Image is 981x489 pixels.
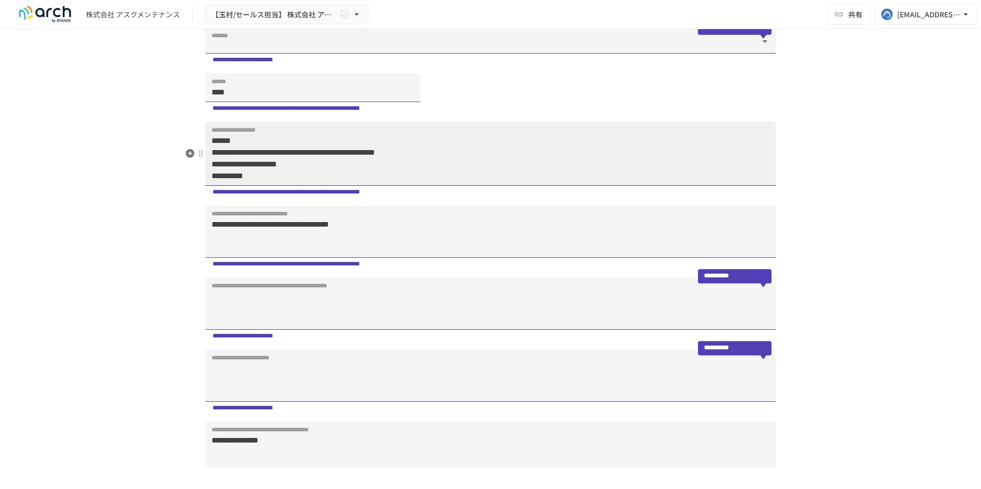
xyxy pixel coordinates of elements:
[875,4,977,25] button: [EMAIL_ADDRESS][DOMAIN_NAME]
[12,6,78,22] img: logo-default@2x-9cf2c760.svg
[897,8,961,21] div: [EMAIL_ADDRESS][DOMAIN_NAME]
[205,5,368,25] button: 【玉村/セールス担当】 株式会社 アスクメンテナンス様_勤怠管理システム導入検討に際して
[758,34,772,48] button: 開く
[86,9,180,20] div: 株式会社 アスクメンテナンス
[212,8,337,21] span: 【玉村/セールス担当】 株式会社 アスクメンテナンス様_勤怠管理システム導入検討に際して
[828,4,871,25] button: 共有
[848,9,862,20] span: 共有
